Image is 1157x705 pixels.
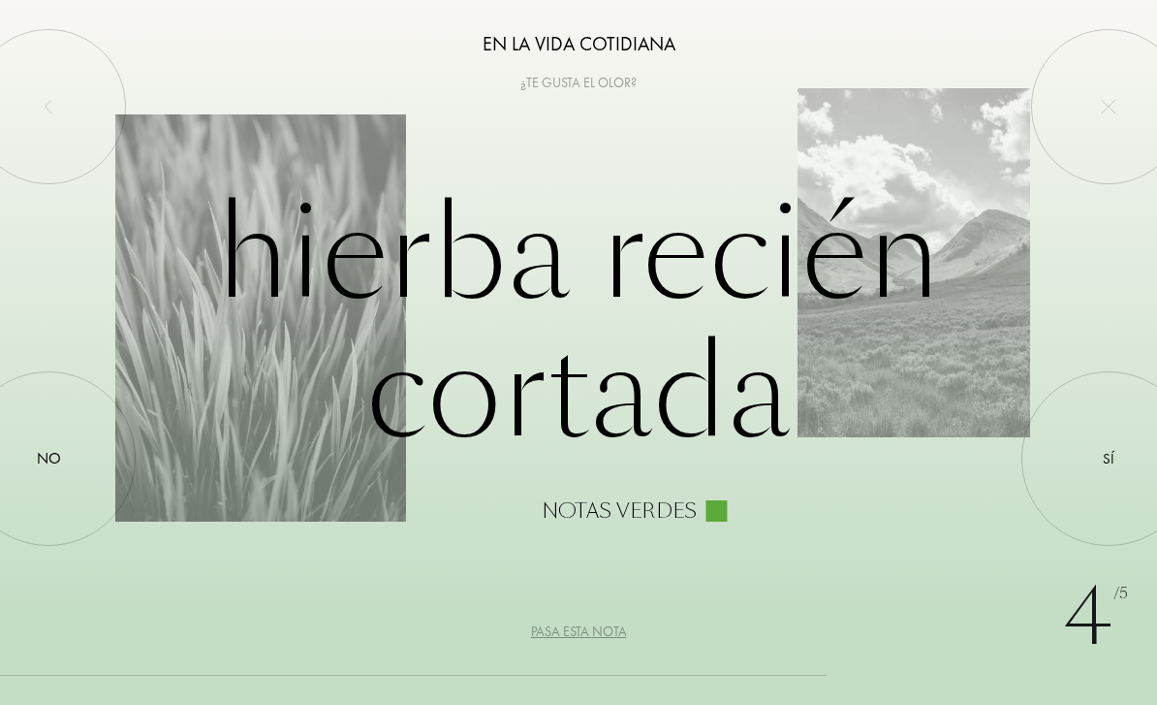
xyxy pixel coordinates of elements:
div: Hierba recién cortada [115,184,1041,522]
img: quit_onboard.svg [1101,99,1116,114]
div: Pasa esta nota [531,622,627,642]
div: Sí [1103,447,1114,469]
div: No [37,447,61,470]
div: 4 [1063,560,1128,676]
span: /5 [1113,583,1128,605]
div: Notas verdes [542,500,697,522]
img: left_onboard.svg [41,99,56,114]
